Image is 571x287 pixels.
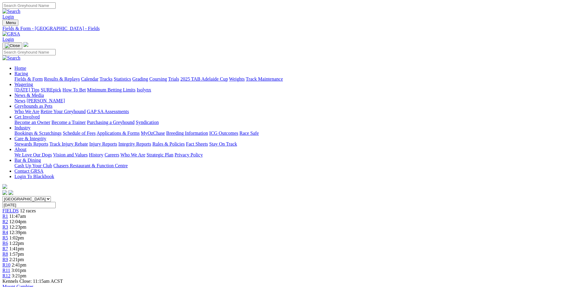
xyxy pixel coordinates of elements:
span: 1:02pm [9,235,24,240]
img: GRSA [2,31,20,37]
span: 3:21pm [12,273,26,278]
a: Home [14,66,26,71]
a: Calendar [81,76,98,82]
span: 12:39pm [9,230,26,235]
a: Racing [14,71,28,76]
a: Rules & Policies [152,141,185,147]
a: Login To Blackbook [14,174,54,179]
span: 12:04pm [9,219,26,224]
a: Strategic Plan [147,152,173,157]
div: Greyhounds as Pets [14,109,569,114]
span: 2:41pm [12,262,26,267]
a: Become a Trainer [51,120,86,125]
div: Wagering [14,87,569,93]
a: Track Injury Rebate [49,141,88,147]
span: R2 [2,219,8,224]
img: Close [5,43,20,48]
a: Who We Are [14,109,39,114]
span: R8 [2,252,8,257]
a: R3 [2,224,8,230]
a: Vision and Values [53,152,88,157]
a: Privacy Policy [175,152,203,157]
a: R9 [2,257,8,262]
a: 2025 TAB Adelaide Cup [180,76,228,82]
a: R12 [2,273,11,278]
a: Track Maintenance [246,76,283,82]
a: History [89,152,103,157]
div: Care & Integrity [14,141,569,147]
img: logo-grsa-white.png [23,42,28,47]
a: MyOzChase [141,131,165,136]
span: 2:21pm [9,257,24,262]
a: R1 [2,214,8,219]
a: Fields & Form - [GEOGRAPHIC_DATA] - Fields [2,26,569,31]
a: [DATE] Tips [14,87,39,92]
a: Isolynx [137,87,151,92]
a: R11 [2,268,10,273]
div: Get Involved [14,120,569,125]
a: Applications & Forms [97,131,140,136]
a: Coursing [149,76,167,82]
a: Greyhounds as Pets [14,103,52,109]
span: 12:23pm [9,224,26,230]
a: Grading [132,76,148,82]
span: Kennels Close: 11:15am ACST [2,279,63,284]
span: Menu [6,20,16,25]
div: About [14,152,569,158]
div: News & Media [14,98,569,103]
a: Fact Sheets [186,141,208,147]
a: Integrity Reports [118,141,151,147]
a: We Love Our Dogs [14,152,52,157]
a: Schedule of Fees [63,131,95,136]
a: R6 [2,241,8,246]
input: Select date [2,202,56,208]
a: Care & Integrity [14,136,46,141]
a: News [14,98,25,103]
a: Careers [104,152,119,157]
img: twitter.svg [8,190,13,195]
a: ICG Outcomes [209,131,238,136]
span: 1:41pm [9,246,24,251]
a: FIELDS [2,208,19,213]
button: Toggle navigation [2,42,22,49]
a: Bar & Dining [14,158,41,163]
a: Login [2,14,14,19]
a: Contact GRSA [14,168,43,174]
a: How To Bet [63,87,86,92]
a: Stewards Reports [14,141,48,147]
div: Industry [14,131,569,136]
a: Chasers Restaurant & Function Centre [53,163,128,168]
div: Bar & Dining [14,163,569,168]
span: R10 [2,262,11,267]
a: R7 [2,246,8,251]
a: R5 [2,235,8,240]
a: Tracks [100,76,113,82]
a: Retire Your Greyhound [41,109,86,114]
img: facebook.svg [2,190,7,195]
input: Search [2,49,56,55]
a: Bookings & Scratchings [14,131,61,136]
span: 12 races [20,208,36,213]
span: 11:47am [9,214,26,219]
a: Syndication [136,120,159,125]
a: R4 [2,230,8,235]
a: Trials [168,76,179,82]
a: Cash Up Your Club [14,163,52,168]
img: logo-grsa-white.png [2,184,7,189]
a: Get Involved [14,114,40,119]
a: Fields & Form [14,76,43,82]
div: Racing [14,76,569,82]
input: Search [2,2,56,9]
a: Who We Are [120,152,145,157]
